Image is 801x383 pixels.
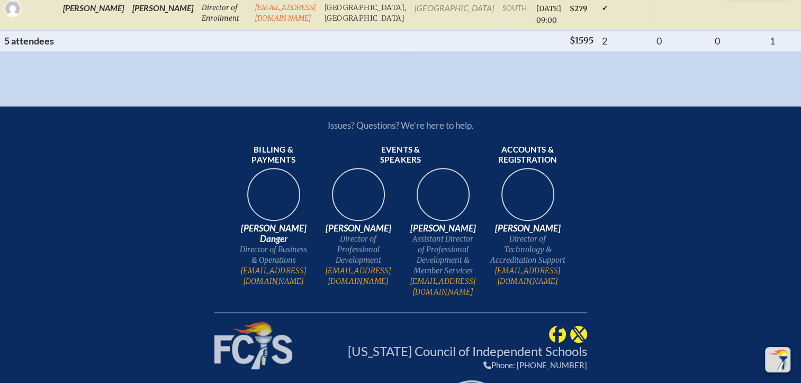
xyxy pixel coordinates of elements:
th: $1595 [565,31,598,51]
th: 2 [598,31,652,51]
img: Gravatar [5,1,20,16]
span: Events & speakers [363,145,439,166]
span: Accounts & registration [490,145,566,166]
a: [EMAIL_ADDRESS][DOMAIN_NAME] [320,265,397,287]
div: Phone: [PHONE_NUMBER] [348,360,587,370]
img: To the top [767,349,788,370]
span: Director of Technology & Accreditation Support [490,234,566,265]
span: [PERSON_NAME] [405,223,481,234]
a: [US_STATE] Council of Independent Schools [348,343,587,359]
span: Assistant Director of Professional Development & Member Services [405,234,481,276]
span: [PERSON_NAME] [320,223,397,234]
p: Issues? Questions? We’re here to help. [214,120,587,131]
span: $279 [570,4,587,13]
img: Florida Council of Independent Schools [214,322,292,369]
a: [EMAIL_ADDRESS][DOMAIN_NAME] [405,276,481,297]
th: 0 [652,31,710,51]
span: Billing & payments [236,145,312,166]
span: ✔ [602,3,608,13]
span: [PERSON_NAME] Danger [236,223,312,244]
a: [EMAIL_ADDRESS][DOMAIN_NAME] [236,265,312,287]
button: Scroll Top [765,347,790,372]
span: Director of Professional Development [320,234,397,265]
img: 94e3d245-ca72-49ea-9844-ae84f6d33c0f [325,165,392,233]
a: [EMAIL_ADDRESS][DOMAIN_NAME] [490,265,566,287]
img: 9c64f3fb-7776-47f4-83d7-46a341952595 [240,165,308,233]
a: [EMAIL_ADDRESS][DOMAIN_NAME] [255,3,316,23]
a: FCIS @ Twitter (@FCISNews) [570,328,587,337]
th: 0 [710,31,766,51]
a: FCIS @ Facebook (FloridaCouncilofIndependentSchools) [549,328,566,337]
span: [DATE] 09:00 [536,4,561,25]
img: 545ba9c4-c691-43d5-86fb-b0a622cbeb82 [409,165,477,233]
img: b1ee34a6-5a78-4519-85b2-7190c4823173 [494,165,562,233]
span: Director of Business & Operations [236,244,312,265]
span: [PERSON_NAME] [490,223,566,234]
